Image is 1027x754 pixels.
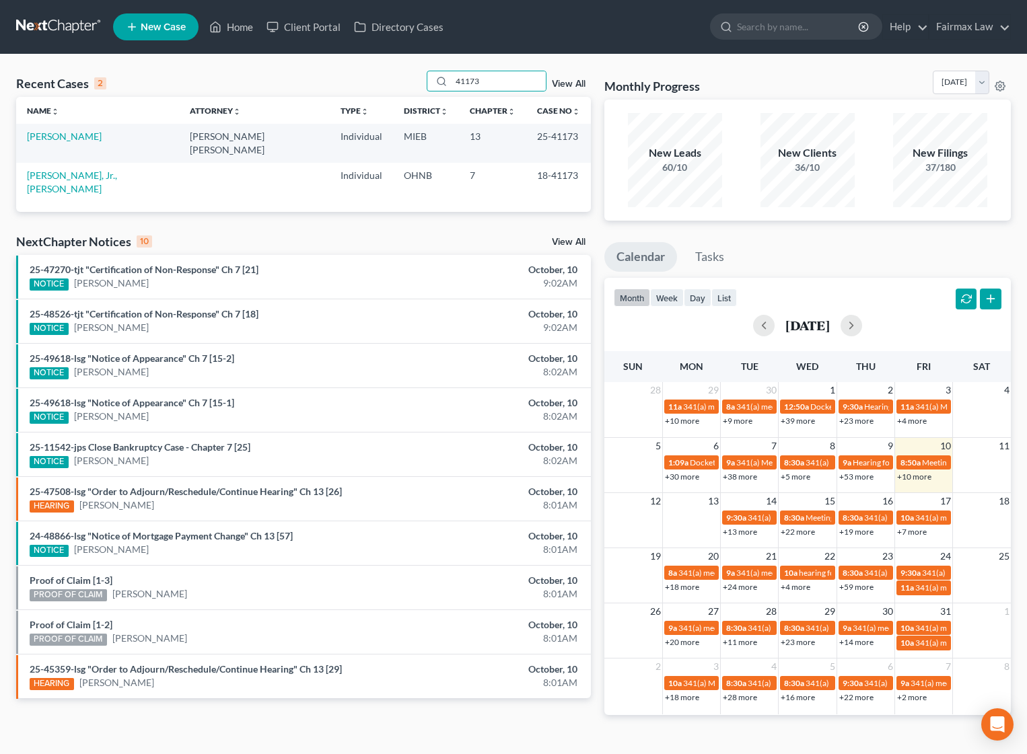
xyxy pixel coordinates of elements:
[897,472,931,482] a: +10 more
[452,71,546,91] input: Search by name...
[784,568,798,578] span: 10a
[843,457,851,467] span: 9a
[781,527,815,537] a: +22 more
[404,485,577,498] div: October, 10
[799,568,902,578] span: hearing for [PERSON_NAME]
[404,441,577,454] div: October, 10
[770,658,778,675] span: 4
[997,493,1011,509] span: 18
[997,438,1011,454] span: 11
[614,289,650,307] button: month
[51,108,59,116] i: unfold_more
[684,289,711,307] button: day
[939,493,952,509] span: 17
[680,361,703,372] span: Mon
[900,513,914,523] span: 10a
[723,472,757,482] a: +38 more
[765,603,778,619] span: 28
[537,106,580,116] a: Case Nounfold_more
[748,623,878,633] span: 341(a) meeting for [PERSON_NAME]
[330,124,393,162] td: Individual
[654,658,662,675] span: 2
[707,382,720,398] span: 29
[806,457,1016,467] span: 341(a) Meeting for [PERSON_NAME] and [PERSON_NAME]
[748,513,878,523] span: 341(a) meeting for [PERSON_NAME]
[678,623,808,633] span: 341(a) meeting for [PERSON_NAME]
[781,472,810,482] a: +5 more
[897,527,927,537] a: +7 more
[79,676,154,689] a: [PERSON_NAME]
[137,235,152,248] div: 10
[1003,658,1011,675] span: 8
[650,289,684,307] button: week
[881,548,894,564] span: 23
[404,676,577,689] div: 8:01AM
[393,124,459,162] td: MIEB
[839,416,874,426] a: +23 more
[823,548,837,564] span: 22
[404,454,577,467] div: 8:02AM
[823,603,837,619] span: 29
[628,145,722,161] div: New Leads
[649,493,662,509] span: 12
[27,106,59,116] a: Nameunfold_more
[30,308,258,319] a: 25-48526-tjt "Certification of Non-Response" Ch 7 [18]
[654,438,662,454] span: 5
[404,632,577,645] div: 8:01AM
[939,603,952,619] span: 31
[683,242,736,272] a: Tasks
[736,402,937,412] span: 341(a) meeting for [PERSON_NAME] & [PERSON_NAME]
[883,15,928,39] a: Help
[30,278,69,291] div: NOTICE
[16,75,106,91] div: Recent Cases
[690,457,810,467] span: Docket Text: for [PERSON_NAME]
[74,276,149,290] a: [PERSON_NAME]
[526,163,591,201] td: 18-41173
[604,242,677,272] a: Calendar
[459,124,526,162] td: 13
[404,574,577,587] div: October, 10
[330,163,393,201] td: Individual
[723,527,757,537] a: +13 more
[361,108,369,116] i: unfold_more
[404,352,577,365] div: October, 10
[900,678,909,688] span: 9a
[853,623,983,633] span: 341(a) meeting for [PERSON_NAME]
[30,678,74,690] div: HEARING
[864,513,994,523] span: 341(a) meeting for [PERSON_NAME]
[404,410,577,423] div: 8:02AM
[649,603,662,619] span: 26
[30,530,293,541] a: 24-48866-lsg "Notice of Mortgage Payment Change" Ch 13 [57]
[404,396,577,410] div: October, 10
[683,402,813,412] span: 341(a) meeting for [PERSON_NAME]
[393,163,459,201] td: OHNB
[726,623,746,633] span: 8:30a
[843,568,863,578] span: 8:30a
[404,263,577,276] div: October, 10
[897,416,927,426] a: +4 more
[737,14,860,39] input: Search by name...
[94,77,106,89] div: 2
[856,361,876,372] span: Thu
[572,108,580,116] i: unfold_more
[30,619,112,630] a: Proof of Claim [1-2]
[944,382,952,398] span: 3
[1003,603,1011,619] span: 1
[726,402,735,412] span: 8a
[112,587,187,601] a: [PERSON_NAME]
[459,163,526,201] td: 7
[760,161,855,174] div: 36/10
[404,307,577,321] div: October, 10
[881,493,894,509] span: 16
[864,678,994,688] span: 341(a) meeting for [PERSON_NAME]
[723,637,757,647] a: +11 more
[760,145,855,161] div: New Clients
[668,623,677,633] span: 9a
[628,161,722,174] div: 60/10
[30,323,69,335] div: NOTICE
[997,548,1011,564] span: 25
[30,589,107,601] div: PROOF OF CLAIM
[900,402,914,412] span: 11a
[900,623,914,633] span: 10a
[765,548,778,564] span: 21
